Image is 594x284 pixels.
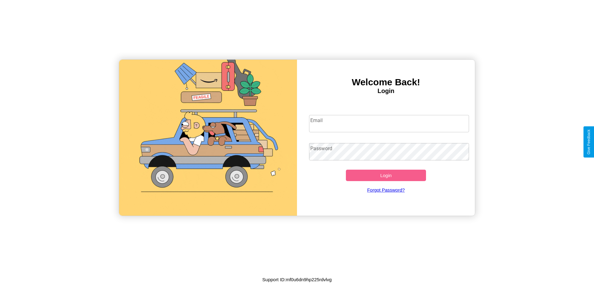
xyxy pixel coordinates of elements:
[297,87,475,95] h4: Login
[119,60,297,216] img: gif
[297,77,475,87] h3: Welcome Back!
[346,170,426,181] button: Login
[587,129,591,155] div: Give Feedback
[306,181,466,199] a: Forgot Password?
[262,275,332,284] p: Support ID: mf0u6dn9hp225rdvlvg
